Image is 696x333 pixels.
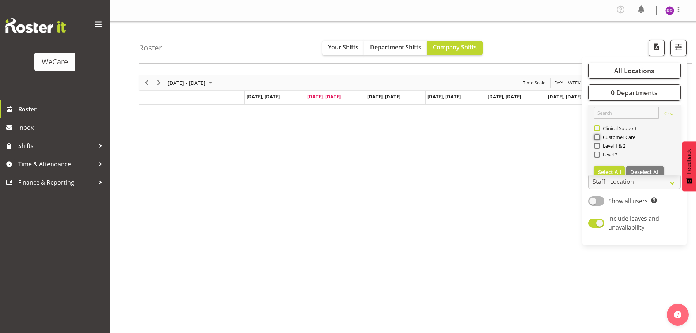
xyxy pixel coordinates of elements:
[608,215,659,231] span: Include leaves and unavailability
[427,41,483,55] button: Company Shifts
[247,93,280,100] span: [DATE], [DATE]
[18,140,95,151] span: Shifts
[686,149,692,174] span: Feedback
[18,104,106,115] span: Roster
[553,78,564,87] button: Timeline Day
[588,63,681,79] button: All Locations
[588,84,681,101] button: 0 Departments
[18,177,95,188] span: Finance & Reporting
[370,43,421,51] span: Department Shifts
[611,88,658,97] span: 0 Departments
[626,166,664,179] button: Deselect All
[649,40,665,56] button: Download a PDF of the roster according to the set date range.
[322,41,364,55] button: Your Shifts
[153,75,165,90] div: Next
[664,110,675,119] a: Clear
[600,134,636,140] span: Customer Care
[567,78,581,87] span: Week
[614,66,654,75] span: All Locations
[139,75,667,105] div: Timeline Week of September 9, 2025
[665,6,674,15] img: demi-dumitrean10946.jpg
[600,125,637,131] span: Clinical Support
[5,18,66,33] img: Rosterit website logo
[674,311,681,318] img: help-xxl-2.png
[140,75,153,90] div: Previous
[307,93,341,100] span: [DATE], [DATE]
[548,93,581,100] span: [DATE], [DATE]
[608,197,648,205] span: Show all users
[18,159,95,170] span: Time & Attendance
[567,78,582,87] button: Timeline Week
[522,78,546,87] span: Time Scale
[433,43,477,51] span: Company Shifts
[554,78,564,87] span: Day
[42,56,68,67] div: WeCare
[682,141,696,191] button: Feedback - Show survey
[594,166,625,179] button: Select All
[522,78,547,87] button: Time Scale
[598,169,621,175] span: Select All
[367,93,400,100] span: [DATE], [DATE]
[167,78,216,87] button: September 08 - 14, 2025
[594,107,659,119] input: Search
[328,43,358,51] span: Your Shifts
[670,40,687,56] button: Filter Shifts
[142,78,152,87] button: Previous
[167,78,206,87] span: [DATE] - [DATE]
[139,43,162,52] h4: Roster
[18,122,106,133] span: Inbox
[427,93,461,100] span: [DATE], [DATE]
[488,93,521,100] span: [DATE], [DATE]
[630,169,660,175] span: Deselect All
[600,152,618,158] span: Level 3
[154,78,164,87] button: Next
[364,41,427,55] button: Department Shifts
[600,143,626,149] span: Level 1 & 2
